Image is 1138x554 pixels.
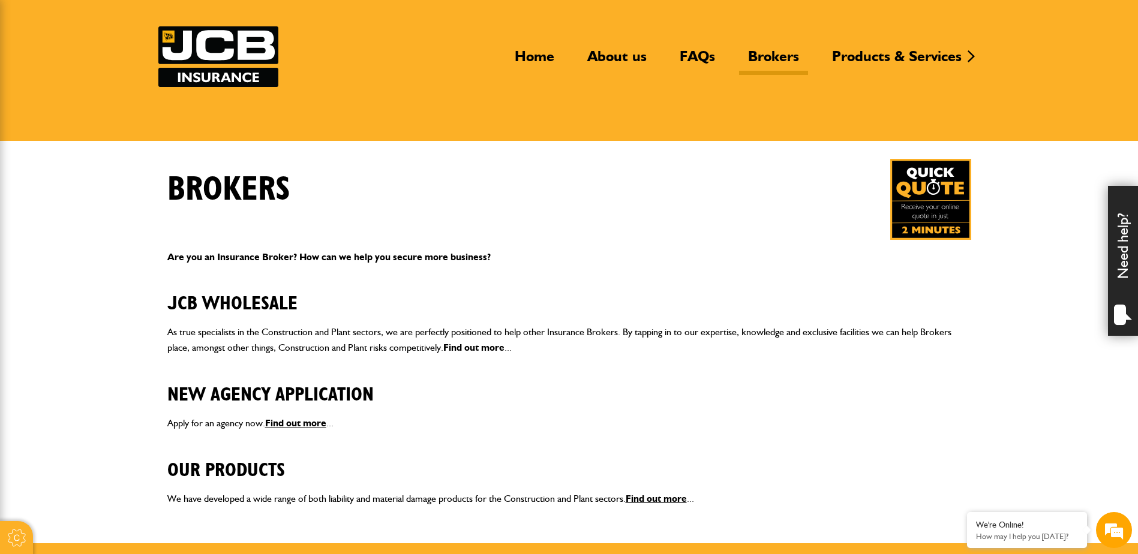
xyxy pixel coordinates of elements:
p: As true specialists in the Construction and Plant sectors, we are perfectly positioned to help ot... [167,324,971,355]
h2: Our Products [167,441,971,481]
img: JCB Insurance Services logo [158,26,278,87]
a: Get your insurance quote in just 2-minutes [890,159,971,240]
textarea: Type your message and hit 'Enter' [16,217,219,359]
div: Chat with us now [62,67,202,83]
a: Find out more [443,342,505,353]
div: We're Online! [976,520,1078,530]
a: Home [506,47,563,75]
input: Enter your email address [16,146,219,173]
em: Start Chat [163,369,218,386]
h2: New Agency Application [167,365,971,406]
a: About us [578,47,656,75]
a: Brokers [739,47,808,75]
p: Apply for an agency now. ... [167,415,971,431]
img: d_20077148190_company_1631870298795_20077148190 [20,67,50,83]
h1: Brokers [167,170,290,210]
div: Need help? [1108,186,1138,336]
h2: JCB Wholesale [167,274,971,315]
img: Quick Quote [890,159,971,240]
p: How may I help you today? [976,532,1078,541]
a: Products & Services [823,47,971,75]
input: Enter your last name [16,111,219,137]
a: Find out more [265,417,326,429]
div: Minimize live chat window [197,6,226,35]
a: Find out more [626,493,687,504]
p: Are you an Insurance Broker? How can we help you secure more business? [167,249,971,265]
input: Enter your phone number [16,182,219,208]
a: JCB Insurance Services [158,26,278,87]
a: FAQs [671,47,724,75]
p: We have developed a wide range of both liability and material damage products for the Constructio... [167,491,971,507]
